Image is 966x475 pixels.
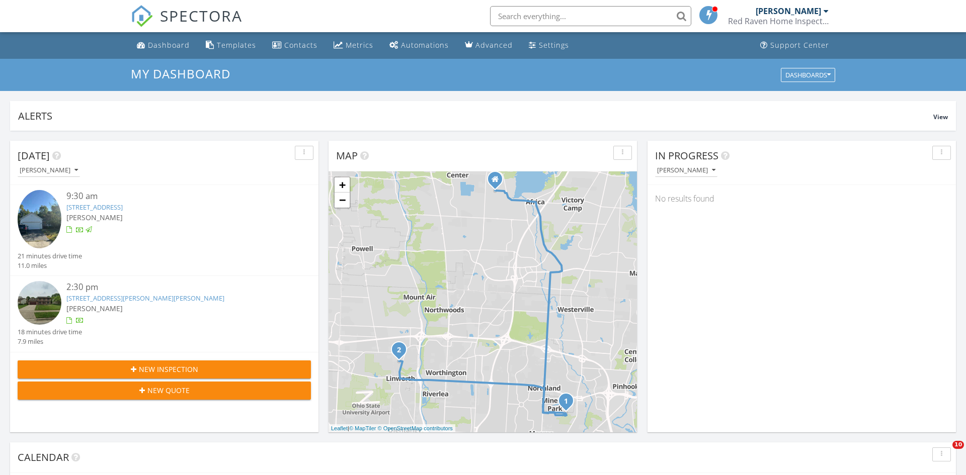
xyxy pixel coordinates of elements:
[461,36,517,55] a: Advanced
[932,441,956,465] iframe: Intercom live chat
[401,40,449,50] div: Automations
[385,36,453,55] a: Automations (Basic)
[770,40,829,50] div: Support Center
[18,281,61,325] img: streetview
[397,347,401,354] i: 2
[66,190,286,203] div: 9:30 am
[648,185,956,212] div: No results found
[131,65,230,82] span: My Dashboard
[66,304,123,313] span: [PERSON_NAME]
[335,193,350,208] a: Zoom out
[18,261,82,270] div: 11.0 miles
[330,36,377,55] a: Metrics
[346,40,373,50] div: Metrics
[657,167,715,174] div: [PERSON_NAME]
[18,360,311,378] button: New Inspection
[18,190,311,270] a: 9:30 am [STREET_ADDRESS] [PERSON_NAME] 21 minutes drive time 11.0 miles
[202,36,260,55] a: Templates
[66,213,123,222] span: [PERSON_NAME]
[781,68,835,82] button: Dashboards
[336,149,358,162] span: Map
[66,281,286,294] div: 2:30 pm
[18,251,82,261] div: 21 minutes drive time
[18,190,61,248] img: 9371086%2Fcover_photos%2FR9NsZdMtWBimHAeIq2w6%2Fsmall.jpg
[18,382,311,400] button: New Quote
[539,40,569,50] div: Settings
[66,203,123,212] a: [STREET_ADDRESS]
[331,425,348,431] a: Leaflet
[566,401,572,407] div: 4958 Petticoat Ct, Columbus, OH 43231
[133,36,194,55] a: Dashboard
[495,179,501,185] div: 2804 Greeley Court, Lewis Center Ohio 43035
[785,71,831,78] div: Dashboards
[525,36,573,55] a: Settings
[18,337,82,346] div: 7.9 miles
[284,40,317,50] div: Contacts
[148,40,190,50] div: Dashboard
[490,6,691,26] input: Search everything...
[268,36,321,55] a: Contacts
[728,16,829,26] div: Red Raven Home Inspection
[655,149,718,162] span: In Progress
[18,281,311,347] a: 2:30 pm [STREET_ADDRESS][PERSON_NAME][PERSON_NAME] [PERSON_NAME] 18 minutes drive time 7.9 miles
[160,5,243,26] span: SPECTORA
[378,425,453,431] a: © OpenStreetMap contributors
[329,424,455,433] div: |
[756,6,821,16] div: [PERSON_NAME]
[18,327,82,337] div: 18 minutes drive time
[131,14,243,35] a: SPECTORA
[18,450,69,464] span: Calendar
[139,364,198,374] span: New Inspection
[20,167,78,174] div: [PERSON_NAME]
[349,425,376,431] a: © MapTiler
[399,349,405,355] div: 2290 Collins Dr, Worthington, OH 43085
[18,109,933,123] div: Alerts
[475,40,513,50] div: Advanced
[147,385,190,396] span: New Quote
[933,113,948,121] span: View
[952,441,964,449] span: 10
[18,164,80,177] button: [PERSON_NAME]
[564,398,568,405] i: 1
[335,177,350,193] a: Zoom in
[18,149,50,162] span: [DATE]
[756,36,833,55] a: Support Center
[66,294,224,303] a: [STREET_ADDRESS][PERSON_NAME][PERSON_NAME]
[131,5,153,27] img: The Best Home Inspection Software - Spectora
[217,40,256,50] div: Templates
[655,164,717,177] button: [PERSON_NAME]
